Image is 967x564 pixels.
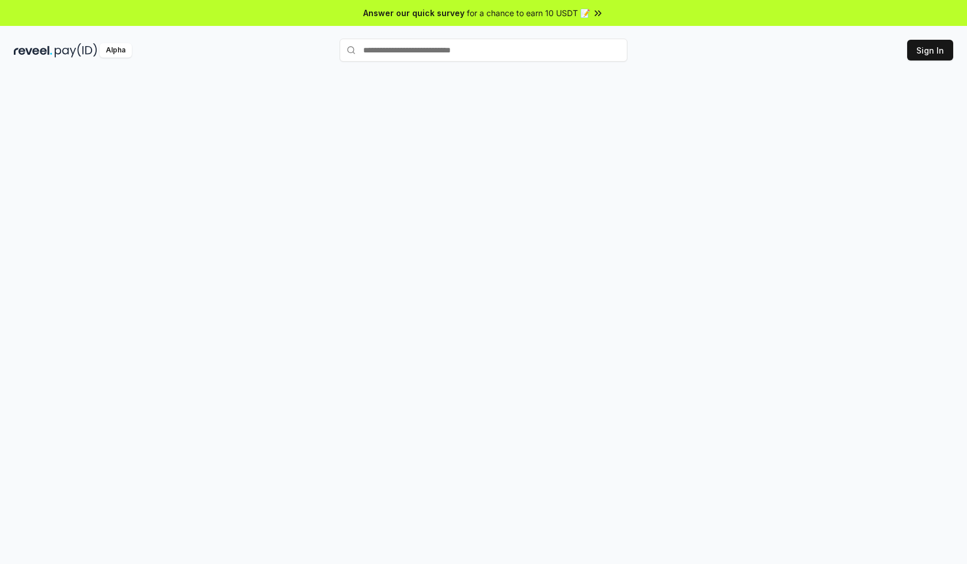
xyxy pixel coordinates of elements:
[907,40,953,60] button: Sign In
[363,7,465,19] span: Answer our quick survey
[467,7,590,19] span: for a chance to earn 10 USDT 📝
[14,43,52,58] img: reveel_dark
[55,43,97,58] img: pay_id
[100,43,132,58] div: Alpha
